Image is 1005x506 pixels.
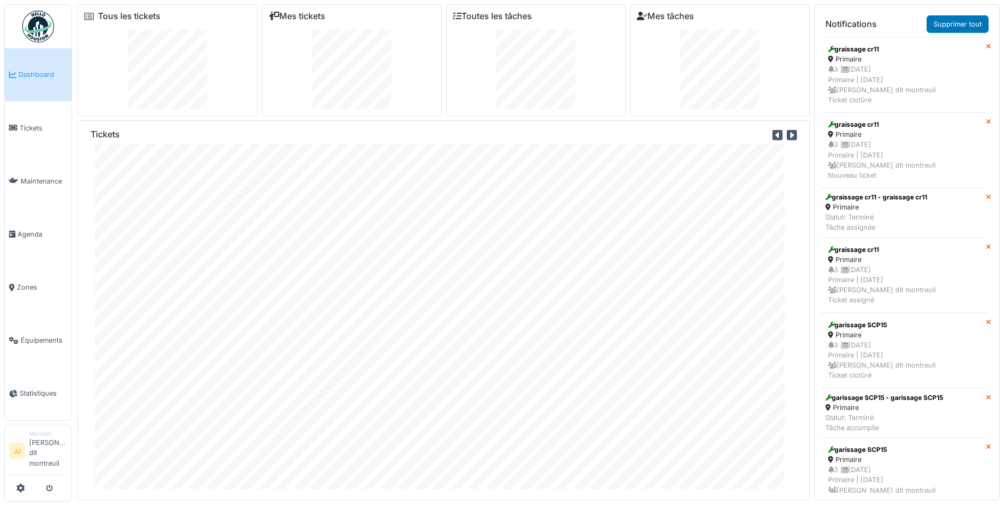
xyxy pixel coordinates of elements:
a: graissage cr11 Primaire 3 |[DATE]Primaire | [DATE] [PERSON_NAME] dit montreuilTicket clotûré [821,37,986,112]
div: Primaire [828,455,979,465]
a: Équipements [5,314,72,367]
div: Statut: Terminé Tâche assignée [825,212,927,232]
a: Dashboard [5,48,72,101]
a: Agenda [5,207,72,260]
a: Tickets [5,101,72,154]
div: graissage cr11 - graissage cr11 [825,193,927,202]
div: 3 | [DATE] Primaire | [DATE] [PERSON_NAME] dit montreuil Ticket clotûré [828,340,979,381]
h6: Notifications [825,19,877,29]
span: Maintenance [21,176,67,186]
li: JJ [9,443,25,459]
div: graissage cr11 [828,45,979,54]
div: garissage SCP15 [828,445,979,455]
span: Équipements [21,335,67,345]
a: garissage SCP15 - garissage SCP15 Primaire Statut: TerminéTâche accomplie [821,388,986,438]
a: Mes tâches [637,11,694,21]
a: graissage cr11 - graissage cr11 Primaire Statut: TerminéTâche assignée [821,188,986,238]
a: Mes tickets [269,11,325,21]
img: Badge_color-CXgf-gQk.svg [22,11,54,42]
div: garissage SCP15 [828,320,979,330]
a: Zones [5,261,72,314]
span: Agenda [17,229,67,239]
div: 3 | [DATE] Primaire | [DATE] [PERSON_NAME] dit montreuil Nouveau ticket [828,139,979,180]
a: graissage cr11 Primaire 3 |[DATE]Primaire | [DATE] [PERSON_NAME] dit montreuilTicket assigné [821,238,986,313]
a: Statistiques [5,367,72,420]
a: JJ Manager[PERSON_NAME] dit montreuil [9,430,67,475]
a: graissage cr11 Primaire 3 |[DATE]Primaire | [DATE] [PERSON_NAME] dit montreuilNouveau ticket [821,112,986,188]
span: Statistiques [20,388,67,398]
a: Supprimer tout [927,15,989,33]
div: Statut: Terminé Tâche accomplie [825,413,943,433]
span: Dashboard [19,69,67,80]
a: Toutes les tâches [453,11,532,21]
div: graissage cr11 [828,120,979,129]
div: 3 | [DATE] Primaire | [DATE] [PERSON_NAME] dit montreuil Ticket clotûré [828,64,979,105]
li: [PERSON_NAME] dit montreuil [29,430,67,473]
a: Maintenance [5,154,72,207]
div: 3 | [DATE] Primaire | [DATE] [PERSON_NAME] dit montreuil Ticket assigné [828,265,979,306]
div: Primaire [825,403,943,413]
div: graissage cr11 [828,245,979,255]
span: Tickets [20,123,67,133]
a: Tous les tickets [98,11,161,21]
h6: Tickets [91,129,120,139]
div: 3 | [DATE] Primaire | [DATE] [PERSON_NAME] dit montreuil Nouveau ticket [828,465,979,505]
span: Zones [17,282,67,292]
div: garissage SCP15 - garissage SCP15 [825,393,943,403]
div: Primaire [828,255,979,265]
div: Manager [29,430,67,438]
div: Primaire [828,129,979,139]
a: garissage SCP15 Primaire 3 |[DATE]Primaire | [DATE] [PERSON_NAME] dit montreuilTicket clotûré [821,313,986,388]
div: Primaire [828,330,979,340]
div: Primaire [828,54,979,64]
div: Primaire [825,202,927,212]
